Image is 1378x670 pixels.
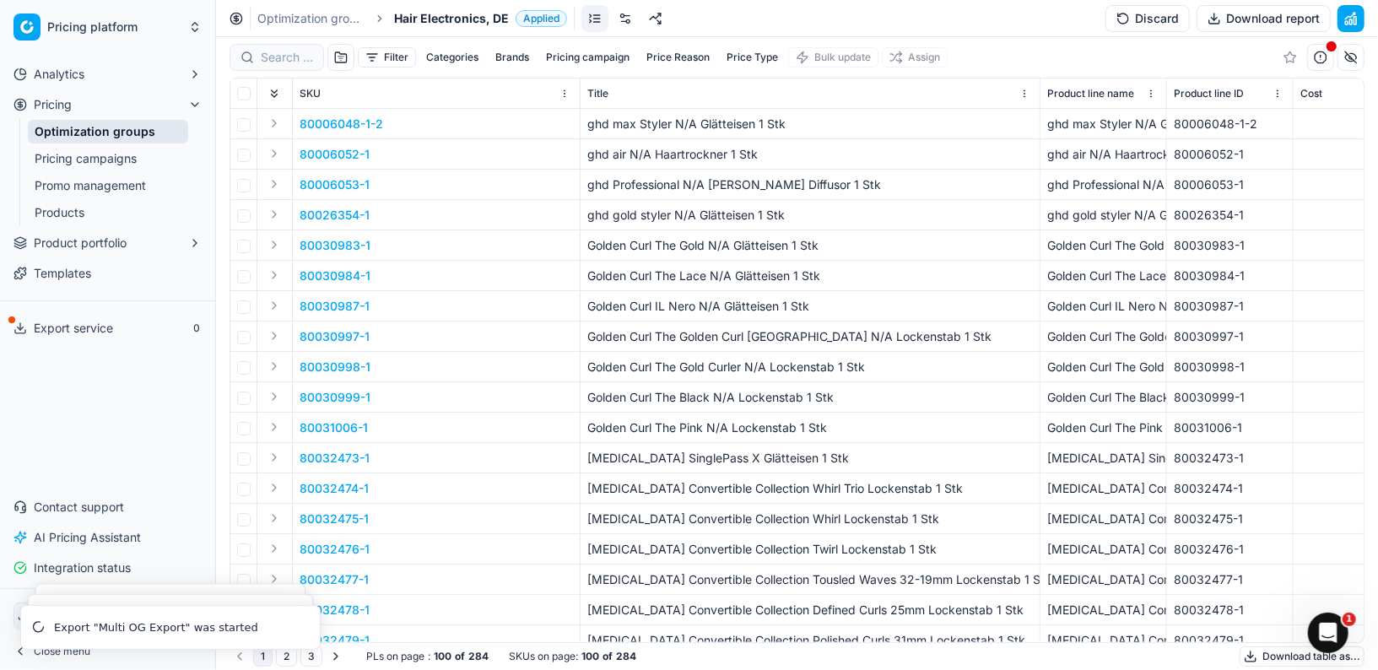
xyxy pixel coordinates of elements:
[1174,541,1286,558] div: 80032476-1
[300,646,322,667] button: 3
[1174,87,1244,100] span: Product line ID
[261,49,313,66] input: Search by SKU or title
[300,602,370,619] button: 80032478-1
[276,646,297,667] button: 2
[300,541,370,558] p: 80032476-1
[300,511,369,527] button: 80032475-1
[1174,511,1286,527] div: 80032475-1
[300,419,368,436] p: 80031006-1
[1174,298,1286,315] div: 80030987-1
[7,91,208,118] button: Pricing
[253,646,273,667] button: 1
[1047,359,1159,376] div: Golden Curl The Gold Curler N/A Lockenstab 1 Stk
[1047,389,1159,406] div: Golden Curl The Black N/A Lockenstab 1 Stk
[264,143,284,164] button: Expand
[1174,267,1286,284] div: 80030984-1
[1174,450,1286,467] div: 80032473-1
[587,571,1033,588] p: [MEDICAL_DATA] Convertible Collection Tousled Waves 32-19mm Lockenstab 1 Stk
[1047,602,1159,619] div: [MEDICAL_DATA] Convertible Collection Defined Curls 25mm Lockenstab 1 Stk
[1240,646,1364,667] button: Download table as...
[300,116,383,132] button: 80006048-1-2
[1047,207,1159,224] div: ghd gold styler N/A Glätteisen 1 Stk
[587,176,1033,193] p: ghd Professional N/A [PERSON_NAME] Diffusor 1 Stk
[1047,87,1134,100] span: Product line name
[264,326,284,346] button: Expand
[300,298,370,315] button: 80030987-1
[468,650,489,663] strong: 284
[264,204,284,224] button: Expand
[34,645,90,658] span: Close menu
[300,87,321,100] span: SKU
[1047,419,1159,436] div: Golden Curl The Pink N/A Lockenstab 1 Stk
[300,632,370,649] button: 80032479-1
[1174,602,1286,619] div: 80032478-1
[587,511,1033,527] p: [MEDICAL_DATA] Convertible Collection Whirl Lockenstab 1 Stk
[455,650,465,663] strong: of
[1174,237,1286,254] div: 80030983-1
[34,235,127,251] span: Product portfolio
[7,494,208,521] button: Contact support
[300,389,370,406] button: 80030999-1
[34,499,124,516] span: Contact support
[1047,450,1159,467] div: [MEDICAL_DATA] SinglePass X Glätteisen 1 Stk
[264,538,284,559] button: Expand
[264,356,284,376] button: Expand
[7,596,208,636] button: JW[PERSON_NAME][PERSON_NAME][EMAIL_ADDRESS][DOMAIN_NAME]
[7,554,208,581] button: Integration status
[1047,298,1159,315] div: Golden Curl IL Nero N/A Glätteisen 1 Stk
[587,116,1033,132] p: ghd max Styler N/A Glätteisen 1 Stk
[640,47,716,68] button: Price Reason
[300,237,370,254] button: 80030983-1
[264,265,284,285] button: Expand
[7,640,208,663] button: Close menu
[587,632,1033,649] p: [MEDICAL_DATA] Convertible Collection Polished Curls 31mm Lockenstab 1 Stk
[28,147,188,170] a: Pricing campaigns
[539,47,636,68] button: Pricing campaign
[1174,359,1286,376] div: 80030998-1
[300,328,370,345] button: 80030997-1
[1174,571,1286,588] div: 80032477-1
[7,230,208,257] button: Product portfolio
[1174,116,1286,132] div: 80006048-1-2
[264,235,284,255] button: Expand
[587,450,1033,467] p: [MEDICAL_DATA] SinglePass X Glätteisen 1 Stk
[1174,480,1286,497] div: 80032474-1
[54,619,300,636] div: Export "Multi OG Export" was started
[1174,419,1286,436] div: 80031006-1
[7,260,208,287] a: Templates
[264,508,284,528] button: Expand
[264,478,284,498] button: Expand
[358,47,416,68] button: Filter
[28,174,188,197] a: Promo management
[1174,176,1286,193] div: 80006053-1
[300,207,370,224] button: 80026354-1
[300,176,370,193] button: 80006053-1
[587,389,1033,406] p: Golden Curl The Black N/A Lockenstab 1 Stk
[300,146,370,163] button: 80006052-1
[394,10,509,27] span: Hair Electronics, DE
[1105,5,1190,32] button: Discard
[587,298,1033,315] p: Golden Curl IL Nero N/A Glätteisen 1 Stk
[1047,571,1159,588] div: [MEDICAL_DATA] Convertible Collection Tousled Waves 32-19mm Lockenstab 1 Stk
[300,267,370,284] button: 80030984-1
[1308,613,1348,653] iframe: Intercom live chat
[264,447,284,467] button: Expand
[7,61,208,88] button: Analytics
[34,559,131,576] span: Integration status
[300,359,370,376] button: 80030998-1
[1047,237,1159,254] div: Golden Curl The Gold N/A Glätteisen 1 Stk
[1300,87,1322,100] span: Cost
[587,207,1033,224] p: ghd gold styler N/A Glätteisen 1 Stk
[34,320,113,337] span: Export service
[587,419,1033,436] p: Golden Curl The Pink N/A Lockenstab 1 Stk
[300,571,369,588] button: 80032477-1
[257,10,365,27] a: Optimization groups
[1174,328,1286,345] div: 80030997-1
[34,529,141,546] span: AI Pricing Assistant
